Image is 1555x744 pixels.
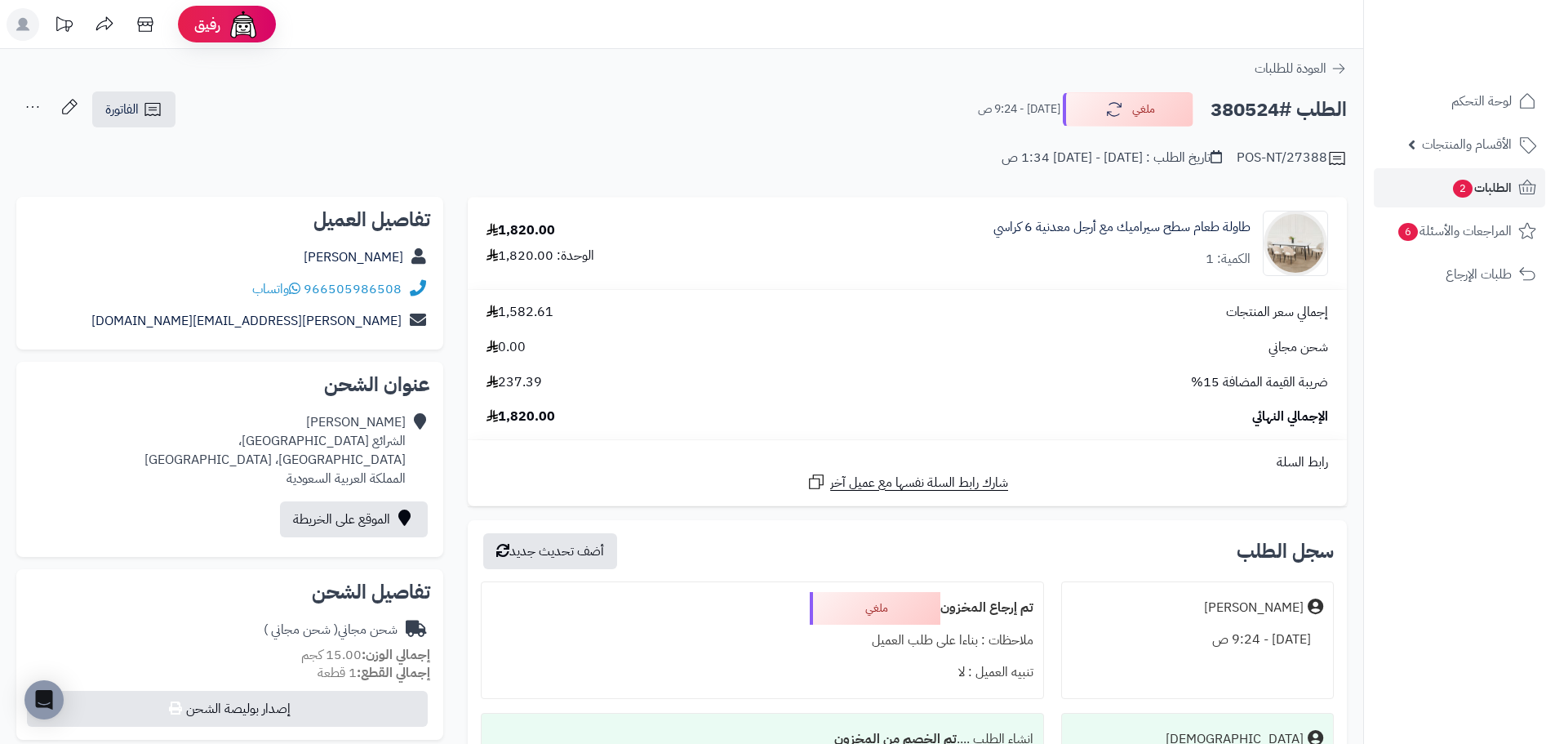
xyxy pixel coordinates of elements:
[486,408,555,426] span: 1,820.00
[1191,373,1328,392] span: ضريبة القيمة المضافة 15%
[1374,82,1545,121] a: لوحة التحكم
[1444,12,1539,47] img: logo-2.png
[1374,255,1545,294] a: طلبات الإرجاع
[993,218,1251,237] a: طاولة طعام سطح سيراميك مع أرجل معدنية 6 كراسي
[91,311,402,331] a: [PERSON_NAME][EMAIL_ADDRESS][DOMAIN_NAME]
[27,691,428,727] button: إصدار بوليصة الشحن
[280,501,428,537] a: الموقع على الخريطة
[1453,180,1473,198] span: 2
[29,375,430,394] h2: عنوان الشحن
[1264,211,1327,276] img: 1752910217-1-90x90.jpg
[1072,624,1323,656] div: [DATE] - 9:24 ص
[252,279,300,299] a: واتساب
[486,338,526,357] span: 0.00
[810,592,940,625] div: ملغي
[194,15,220,34] span: رفيق
[318,663,430,683] small: 1 قطعة
[1451,176,1512,199] span: الطلبات
[1255,59,1326,78] span: العودة للطلبات
[304,279,402,299] a: 966505986508
[1237,541,1334,561] h3: سجل الطلب
[1374,212,1545,251] a: المراجعات والأسئلة6
[1255,59,1347,78] a: العودة للطلبات
[1063,92,1193,127] button: ملغي
[1211,93,1347,127] h2: الطلب #380524
[978,101,1060,118] small: [DATE] - 9:24 ص
[1446,263,1512,286] span: طلبات الإرجاع
[1206,250,1251,269] div: الكمية: 1
[144,413,406,488] div: [PERSON_NAME] الشرائع [GEOGRAPHIC_DATA]، [GEOGRAPHIC_DATA]، [GEOGRAPHIC_DATA] المملكة العربية الس...
[43,8,84,45] a: تحديثات المنصة
[491,625,1033,657] div: ملاحظات : بناءا على طلب العميل
[1374,168,1545,207] a: الطلبات2
[1252,408,1328,426] span: الإجمالي النهائي
[362,645,430,665] strong: إجمالي الوزن:
[264,620,338,639] span: ( شحن مجاني )
[1204,599,1304,617] div: [PERSON_NAME]
[1237,149,1347,168] div: POS-NT/27388
[486,247,594,265] div: الوحدة: 1,820.00
[1451,90,1512,113] span: لوحة التحكم
[1226,303,1328,322] span: إجمالي سعر المنتجات
[486,373,542,392] span: 237.39
[830,474,1008,492] span: شارك رابط السلة نفسها مع عميل آخر
[29,210,430,229] h2: تفاصيل العميل
[474,453,1340,472] div: رابط السلة
[1422,133,1512,156] span: الأقسام والمنتجات
[105,100,139,119] span: الفاتورة
[483,533,617,569] button: أضف تحديث جديد
[1397,220,1512,243] span: المراجعات والأسئلة
[486,221,555,240] div: 1,820.00
[1398,223,1418,241] span: 6
[491,657,1033,688] div: تنبيه العميل : لا
[304,247,403,267] a: [PERSON_NAME]
[264,621,398,639] div: شحن مجاني
[24,680,64,719] div: Open Intercom Messenger
[940,598,1033,617] b: تم إرجاع المخزون
[301,645,430,665] small: 15.00 كجم
[1268,338,1328,357] span: شحن مجاني
[806,472,1008,492] a: شارك رابط السلة نفسها مع عميل آخر
[1002,149,1222,167] div: تاريخ الطلب : [DATE] - [DATE] 1:34 ص
[357,663,430,683] strong: إجمالي القطع:
[486,303,553,322] span: 1,582.61
[92,91,175,127] a: الفاتورة
[29,582,430,602] h2: تفاصيل الشحن
[227,8,260,41] img: ai-face.png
